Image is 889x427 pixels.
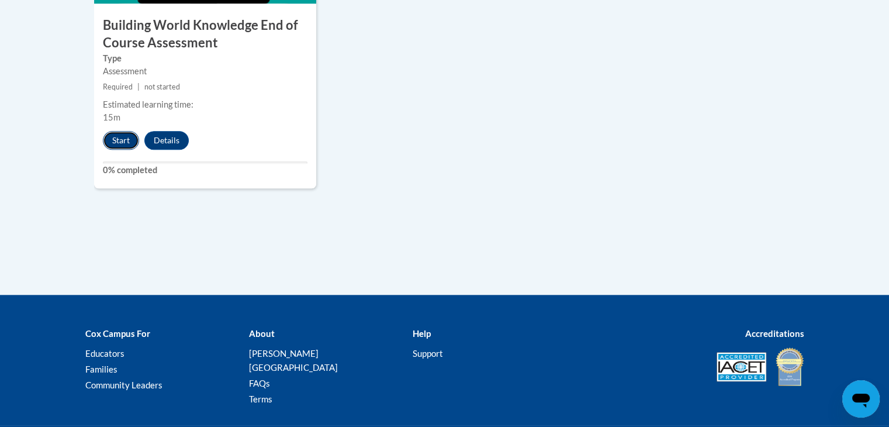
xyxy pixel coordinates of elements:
label: 0% completed [103,164,307,177]
button: Start [103,131,139,150]
button: Details [144,131,189,150]
a: Educators [85,348,124,359]
iframe: Button to launch messaging window [842,380,880,418]
h3: Building World Knowledge End of Course Assessment [94,16,316,53]
img: IDA® Accredited [775,346,804,387]
a: Families [85,364,117,374]
a: Terms [248,394,272,404]
b: Help [412,328,430,339]
div: Assessment [103,65,307,78]
span: not started [144,82,180,91]
b: Cox Campus For [85,328,150,339]
span: 15m [103,112,120,122]
span: | [137,82,140,91]
a: Support [412,348,442,359]
b: About [248,328,274,339]
span: Required [103,82,133,91]
b: Accreditations [745,328,804,339]
a: FAQs [248,378,269,388]
a: [PERSON_NAME][GEOGRAPHIC_DATA] [248,348,337,373]
label: Type [103,52,307,65]
a: Community Leaders [85,380,162,390]
div: Estimated learning time: [103,98,307,111]
img: Accredited IACET® Provider [717,352,766,381]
